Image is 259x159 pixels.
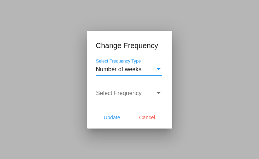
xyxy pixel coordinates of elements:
[96,111,128,124] button: Update
[131,111,163,124] button: Cancel
[96,90,142,96] span: Select Frequency
[96,66,162,73] mat-select: Select Frequency Type
[96,90,162,97] mat-select: Select Frequency
[96,40,163,51] h1: Change Frequency
[139,115,155,120] span: Cancel
[104,115,120,120] span: Update
[96,66,142,72] span: Number of weeks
